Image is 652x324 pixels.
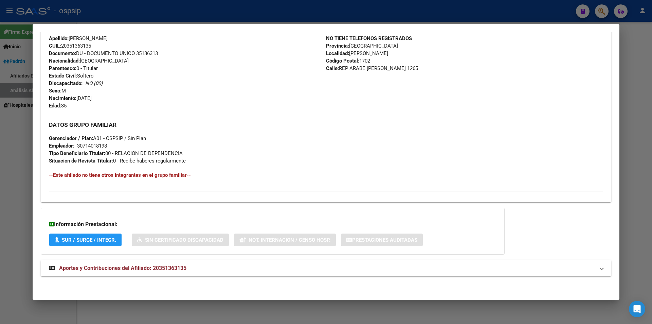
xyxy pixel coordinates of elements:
[49,121,603,129] h3: DATOS GRUPO FAMILIAR
[326,50,349,56] strong: Localidad:
[132,234,229,246] button: Sin Certificado Discapacidad
[49,95,76,101] strong: Nacimiento:
[49,150,105,156] strong: Tipo Beneficiario Titular:
[49,65,76,71] strong: Parentesco:
[62,237,116,243] span: SUR / SURGE / INTEGR.
[49,50,76,56] strong: Documento:
[49,58,80,64] strong: Nacionalidad:
[49,80,83,86] strong: Discapacitado:
[49,135,146,141] span: A01 - OSPSIP / Sin Plan
[341,234,423,246] button: Prestaciones Auditadas
[49,65,98,71] span: 0 - Titular
[49,88,61,94] strong: Sexo:
[326,43,398,49] span: [GEOGRAPHIC_DATA]
[49,171,603,179] h4: --Este afiliado no tiene otros integrantes en el grupo familiar--
[49,150,183,156] span: 00 - RELACION DE DEPENDENCIA
[59,265,186,271] span: Aportes y Contribuciones del Afiliado: 20351363135
[326,43,349,49] strong: Provincia:
[49,103,67,109] span: 35
[326,65,339,71] strong: Calle:
[49,158,113,164] strong: Situacion de Revista Titular:
[629,301,645,317] div: Open Intercom Messenger
[49,88,66,94] span: M
[249,237,330,243] span: Not. Internacion / Censo Hosp.
[49,103,61,109] strong: Edad:
[49,43,61,49] strong: CUIL:
[49,35,108,41] span: [PERSON_NAME]
[49,158,186,164] span: 0 - Recibe haberes regularmente
[326,65,418,71] span: REP ARABE [PERSON_NAME] 1265
[49,143,74,149] strong: Empleador:
[145,237,223,243] span: Sin Certificado Discapacidad
[352,237,417,243] span: Prestaciones Auditadas
[41,260,611,276] mat-expansion-panel-header: Aportes y Contribuciones del Afiliado: 20351363135
[49,73,77,79] strong: Estado Civil:
[49,43,91,49] span: 20351363135
[49,58,129,64] span: [GEOGRAPHIC_DATA]
[326,58,370,64] span: 1702
[49,220,496,228] h3: Información Prestacional:
[326,58,359,64] strong: Código Postal:
[326,35,412,41] strong: NO TIENE TELEFONOS REGISTRADOS
[49,135,93,141] strong: Gerenciador / Plan:
[49,234,122,246] button: SUR / SURGE / INTEGR.
[49,50,158,56] span: DU - DOCUMENTO UNICO 35136313
[49,95,92,101] span: [DATE]
[49,35,69,41] strong: Apellido:
[234,234,336,246] button: Not. Internacion / Censo Hosp.
[49,73,94,79] span: Soltero
[326,50,388,56] span: [PERSON_NAME]
[77,142,107,150] div: 30714018198
[85,80,103,86] i: NO (00)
